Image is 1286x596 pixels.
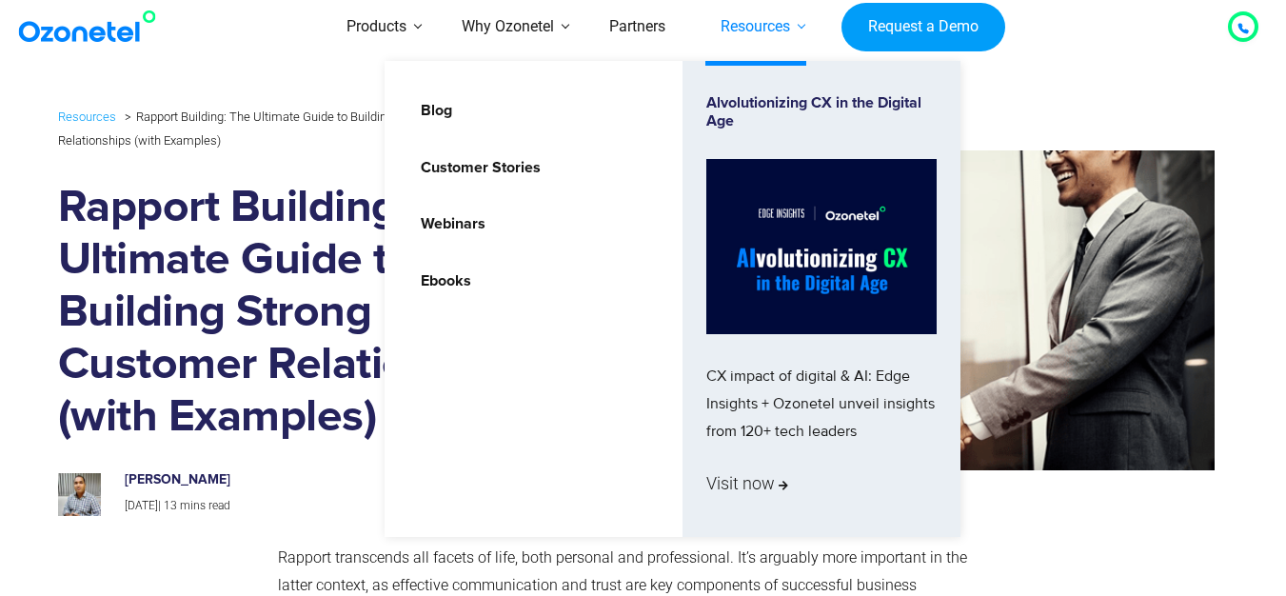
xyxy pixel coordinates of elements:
a: Resources [58,106,116,128]
a: Alvolutionizing CX in the Digital AgeCX impact of digital & AI: Edge Insights + Ozonetel unveil i... [706,94,937,504]
a: Webinars [408,208,488,241]
span: 13 [164,499,177,512]
img: prashanth-kancherla_avatar-200x200.jpeg [58,473,101,516]
a: Blog [408,94,455,128]
p: | [125,496,526,517]
img: Alvolutionizing.jpg [706,159,937,334]
h1: Rapport Building: The Ultimate Guide to Building Strong Customer Relationships (with Examples) [58,182,546,444]
a: Customer Stories [408,151,544,185]
span: mins read [180,499,230,512]
a: Ebooks [408,265,474,298]
a: Request a Demo [841,3,1004,52]
span: [DATE] [125,499,158,512]
li: Rapport Building: The Ultimate Guide to Building Strong Customer Relationships (with Examples) [58,105,487,147]
span: Visit now [706,468,788,499]
h6: [PERSON_NAME] [125,472,526,488]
